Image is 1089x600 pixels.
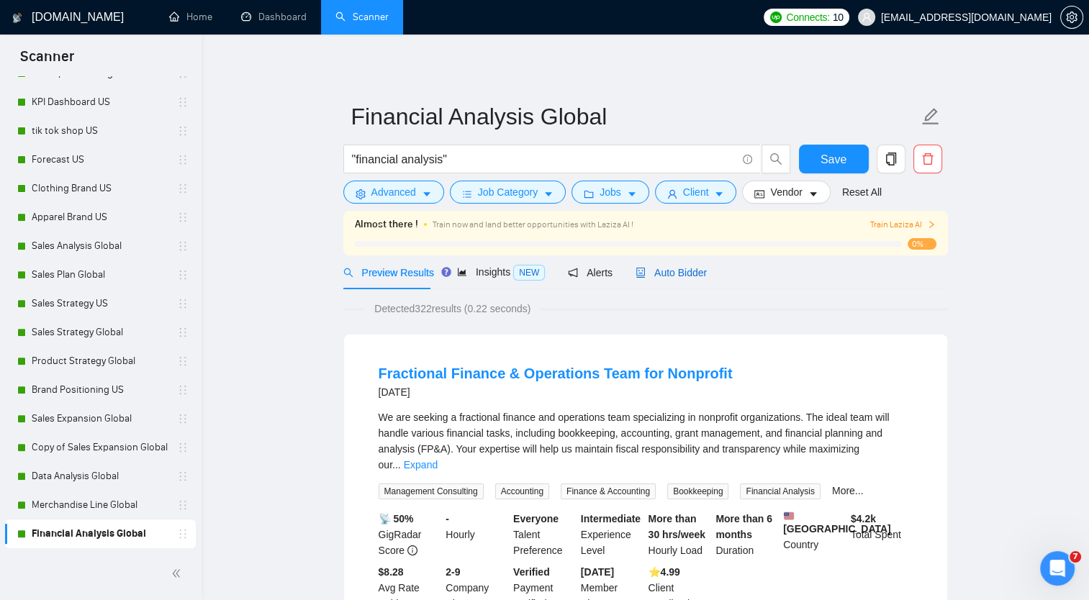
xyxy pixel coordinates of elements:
[32,376,168,404] a: Brand Positioning US
[32,519,168,548] a: Financial Analysis Global
[379,409,913,473] div: We are seeking a fractional finance and operations team specializing in nonprofit organizations. ...
[177,528,189,540] span: holder
[667,188,677,199] span: user
[513,513,559,524] b: Everyone
[32,289,168,318] a: Sales Strategy US
[32,347,168,376] a: Product Strategy Global
[376,511,443,558] div: GigRadar Score
[808,188,818,199] span: caret-down
[832,485,864,496] a: More...
[177,327,189,338] span: holder
[379,483,484,499] span: Management Consulting
[343,181,444,204] button: settingAdvancedcaret-down
[784,511,794,521] img: 🇺🇸
[177,442,189,453] span: holder
[715,513,772,540] b: More than 6 months
[1060,12,1083,23] a: setting
[356,188,366,199] span: setting
[32,260,168,289] a: Sales Plan Global
[32,404,168,433] a: Sales Expansion Global
[683,184,709,200] span: Client
[32,145,168,174] a: Forecast US
[443,511,510,558] div: Hourly
[177,154,189,165] span: holder
[877,145,905,173] button: copy
[351,99,918,135] input: Scanner name...
[177,269,189,281] span: holder
[649,513,705,540] b: More than 30 hrs/week
[478,184,538,200] span: Job Category
[762,145,790,173] button: search
[407,545,417,555] span: info-circle
[862,12,872,22] span: user
[578,511,646,558] div: Experience Level
[379,383,733,401] div: [DATE]
[740,483,820,499] span: Financial Analysis
[561,483,656,499] span: Finance & Accounting
[343,267,434,278] span: Preview Results
[364,301,541,317] span: Detected 322 results (0.22 seconds)
[32,433,168,462] a: Copy of Sales Expansion Global
[780,511,848,558] div: Country
[457,266,545,278] span: Insights
[379,365,733,381] a: Fractional Finance & Operations Team for Nonprofit
[371,184,416,200] span: Advanced
[743,155,752,164] span: info-circle
[914,153,941,165] span: delete
[714,188,724,199] span: caret-down
[667,483,728,499] span: Bookkeeping
[32,203,168,232] a: Apparel Brand US
[177,298,189,309] span: holder
[177,240,189,252] span: holder
[649,566,680,578] b: ⭐️ 4.99
[1070,551,1081,563] span: 7
[770,184,802,200] span: Vendor
[495,483,549,499] span: Accounting
[171,566,186,581] span: double-left
[713,511,780,558] div: Duration
[927,220,936,229] span: right
[762,153,790,165] span: search
[462,188,472,199] span: bars
[177,499,189,511] span: holder
[833,9,844,25] span: 10
[177,471,189,482] span: holder
[241,11,307,23] a: dashboardDashboard
[655,181,737,204] button: userClientcaret-down
[404,459,438,471] a: Expand
[32,491,168,519] a: Merchandise Line Global
[754,188,764,199] span: idcard
[510,511,578,558] div: Talent Preference
[571,181,649,204] button: folderJobscaret-down
[392,459,401,471] span: ...
[32,117,168,145] a: tik tok shop US
[821,150,846,168] span: Save
[335,11,389,23] a: searchScanner
[32,232,168,260] a: Sales Analysis Global
[379,412,890,471] span: We are seeking a fractional finance and operations team specializing in nonprofit organizations. ...
[1040,551,1075,586] iframe: Intercom live chat
[9,46,86,76] span: Scanner
[742,181,830,204] button: idcardVendorcaret-down
[636,267,707,278] span: Auto Bidder
[913,145,942,173] button: delete
[851,513,876,524] b: $ 4.2k
[543,188,553,199] span: caret-down
[786,9,829,25] span: Connects:
[770,12,782,23] img: upwork-logo.png
[177,183,189,194] span: holder
[177,355,189,367] span: holder
[446,566,460,578] b: 2-9
[568,268,578,278] span: notification
[1060,6,1083,29] button: setting
[636,268,646,278] span: robot
[177,413,189,424] span: holder
[1061,12,1083,23] span: setting
[32,318,168,347] a: Sales Strategy Global
[513,566,550,578] b: Verified
[422,188,432,199] span: caret-down
[869,218,936,232] button: Train Laziza AI
[32,88,168,117] a: KPI Dashboard US
[513,265,545,281] span: NEW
